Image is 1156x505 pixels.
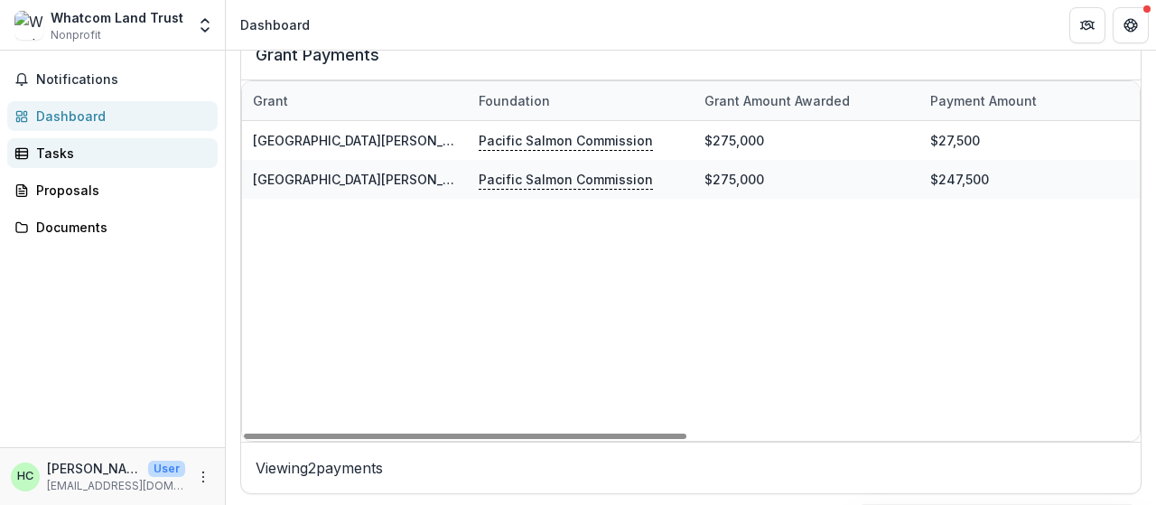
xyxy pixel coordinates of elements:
h2: Grant Payments [256,45,1126,79]
div: $247,500 [919,160,1145,199]
div: Payment Amount [919,91,1048,110]
a: [GEOGRAPHIC_DATA][PERSON_NAME] Acquisition [253,133,558,148]
div: Dashboard [36,107,203,126]
button: More [192,466,214,488]
div: Tasks [36,144,203,163]
div: Dashboard [240,15,310,34]
p: [PERSON_NAME] [47,459,141,478]
span: Nonprofit [51,27,101,43]
div: $275,000 [694,160,919,199]
div: Payment Amount [919,81,1145,120]
div: Hailey Clark [17,471,33,482]
a: [GEOGRAPHIC_DATA][PERSON_NAME] Acquisition [253,172,558,187]
div: $275,000 [694,121,919,160]
div: Grant amount awarded [694,81,919,120]
p: Viewing 2 payments [256,457,1126,479]
a: Proposals [7,175,218,205]
p: User [148,461,185,477]
div: Grant [242,91,299,110]
div: Proposals [36,181,203,200]
div: Grant amount awarded [694,91,861,110]
button: Get Help [1113,7,1149,43]
a: Tasks [7,138,218,168]
span: Notifications [36,72,210,88]
nav: breadcrumb [233,12,317,38]
button: Open entity switcher [192,7,218,43]
button: Notifications [7,65,218,94]
div: $27,500 [919,121,1145,160]
div: Documents [36,218,203,237]
div: Grant [242,81,468,120]
a: Documents [7,212,218,242]
a: Dashboard [7,101,218,131]
div: Whatcom Land Trust [51,8,183,27]
p: Pacific Salmon Commission [479,169,653,189]
div: Foundation [468,81,694,120]
p: [EMAIL_ADDRESS][DOMAIN_NAME] [47,478,185,494]
img: Whatcom Land Trust [14,11,43,40]
p: Pacific Salmon Commission [479,130,653,150]
div: Foundation [468,91,561,110]
button: Partners [1069,7,1105,43]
